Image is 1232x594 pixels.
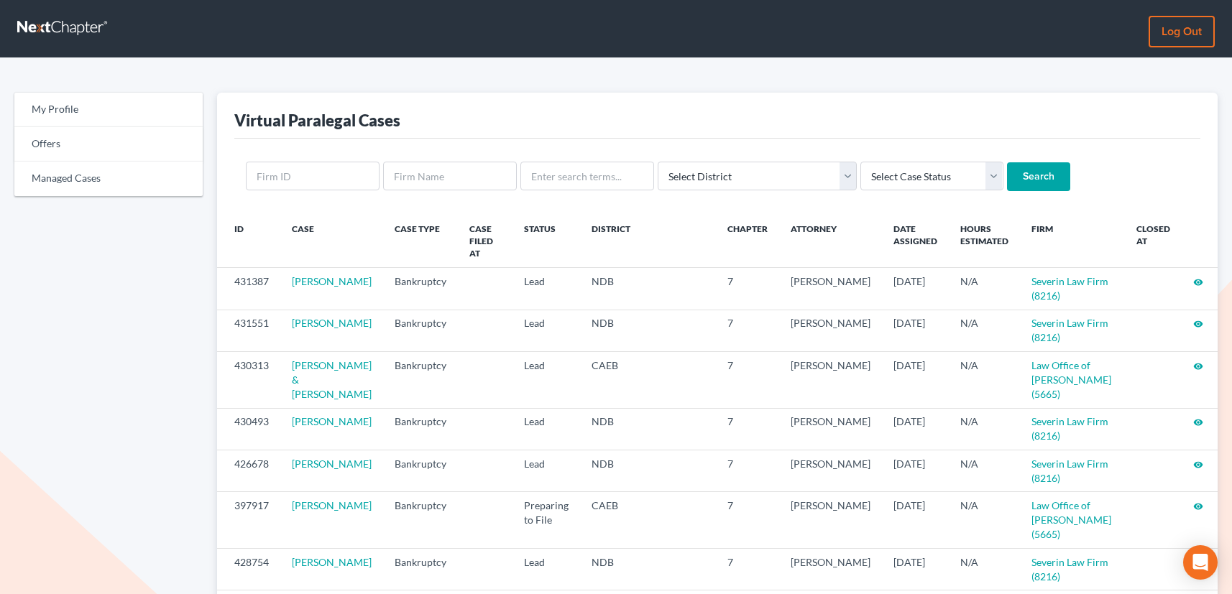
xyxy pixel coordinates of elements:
td: NDB [580,548,716,590]
input: Search [1007,162,1070,191]
th: Attorney [779,214,882,268]
i: visibility [1193,319,1203,329]
th: Firm [1020,214,1125,268]
a: visibility [1193,317,1203,329]
th: District [580,214,716,268]
td: CAEB [580,352,716,408]
td: [DATE] [882,408,949,450]
td: Lead [512,450,580,492]
td: [DATE] [882,310,949,351]
td: NDB [580,310,716,351]
a: Severin Law Firm (8216) [1031,415,1108,442]
td: Bankruptcy [383,408,458,450]
a: Severin Law Firm (8216) [1031,458,1108,484]
td: [DATE] [882,548,949,590]
a: [PERSON_NAME] [292,317,372,329]
i: visibility [1193,460,1203,470]
td: Lead [512,548,580,590]
td: 7 [716,408,779,450]
th: Case Filed At [458,214,512,268]
td: 7 [716,492,779,548]
td: N/A [949,352,1020,408]
td: [DATE] [882,450,949,492]
td: [PERSON_NAME] [779,352,882,408]
i: visibility [1193,277,1203,287]
th: Closed at [1125,214,1182,268]
td: N/A [949,450,1020,492]
td: [PERSON_NAME] [779,548,882,590]
th: Status [512,214,580,268]
div: Virtual Paralegal Cases [234,110,400,131]
td: 426678 [217,450,280,492]
th: Hours Estimated [949,214,1020,268]
td: N/A [949,268,1020,310]
td: [PERSON_NAME] [779,408,882,450]
td: 431387 [217,268,280,310]
a: Severin Law Firm (8216) [1031,275,1108,302]
i: visibility [1193,361,1203,371]
td: N/A [949,492,1020,548]
td: [DATE] [882,492,949,548]
td: Lead [512,352,580,408]
td: 428754 [217,548,280,590]
td: 7 [716,352,779,408]
a: visibility [1193,458,1203,470]
a: [PERSON_NAME] [292,415,372,427]
td: Lead [512,310,580,351]
td: Bankruptcy [383,548,458,590]
td: Bankruptcy [383,450,458,492]
a: Managed Cases [14,162,203,196]
a: Log out [1149,16,1215,47]
td: Bankruptcy [383,310,458,351]
td: Bankruptcy [383,492,458,548]
td: NDB [580,268,716,310]
td: 430313 [217,352,280,408]
td: 7 [716,450,779,492]
td: Preparing to File [512,492,580,548]
a: My Profile [14,93,203,127]
td: [PERSON_NAME] [779,492,882,548]
div: Open Intercom Messenger [1183,545,1218,580]
a: Severin Law Firm (8216) [1031,556,1108,583]
input: Enter search terms... [520,162,654,190]
td: [PERSON_NAME] [779,310,882,351]
th: Case [280,214,383,268]
td: 7 [716,310,779,351]
a: [PERSON_NAME] & [PERSON_NAME] [292,359,372,400]
i: visibility [1193,417,1203,427]
td: Lead [512,268,580,310]
th: Chapter [716,214,779,268]
th: ID [217,214,280,268]
td: [PERSON_NAME] [779,450,882,492]
a: [PERSON_NAME] [292,458,372,470]
a: [PERSON_NAME] [292,556,372,568]
i: visibility [1193,501,1203,511]
td: N/A [949,408,1020,450]
td: N/A [949,310,1020,351]
a: visibility [1193,275,1203,287]
td: CAEB [580,492,716,548]
a: [PERSON_NAME] [292,499,372,511]
a: visibility [1193,499,1203,511]
a: Law Office of [PERSON_NAME] (5665) [1031,499,1111,540]
th: Date Assigned [882,214,949,268]
td: N/A [949,548,1020,590]
a: Law Office of [PERSON_NAME] (5665) [1031,359,1111,400]
th: Case Type [383,214,458,268]
td: NDB [580,450,716,492]
a: Offers [14,127,203,162]
td: Bankruptcy [383,268,458,310]
input: Firm Name [383,162,517,190]
td: 397917 [217,492,280,548]
td: 431551 [217,310,280,351]
td: [DATE] [882,352,949,408]
a: visibility [1193,359,1203,371]
td: NDB [580,408,716,450]
a: [PERSON_NAME] [292,275,372,287]
a: visibility [1193,415,1203,427]
td: 430493 [217,408,280,450]
td: 7 [716,548,779,590]
td: [DATE] [882,268,949,310]
a: Severin Law Firm (8216) [1031,317,1108,343]
td: 7 [716,268,779,310]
